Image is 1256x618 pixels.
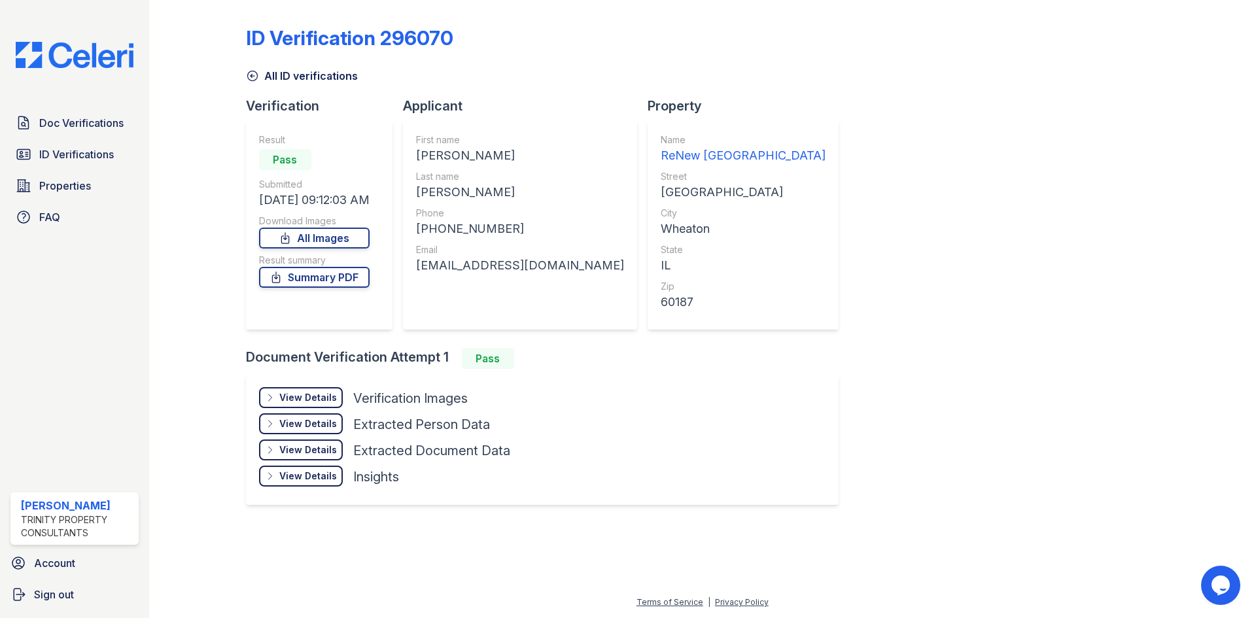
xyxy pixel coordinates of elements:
[661,256,826,275] div: IL
[661,133,826,165] a: Name ReNew [GEOGRAPHIC_DATA]
[661,293,826,311] div: 60187
[259,133,370,146] div: Result
[246,97,403,115] div: Verification
[21,513,133,540] div: Trinity Property Consultants
[416,243,624,256] div: Email
[34,587,74,602] span: Sign out
[416,256,624,275] div: [EMAIL_ADDRESS][DOMAIN_NAME]
[34,555,75,571] span: Account
[10,173,139,199] a: Properties
[1201,566,1243,605] iframe: chat widget
[661,183,826,201] div: [GEOGRAPHIC_DATA]
[259,149,311,170] div: Pass
[279,391,337,404] div: View Details
[259,215,370,228] div: Download Images
[661,280,826,293] div: Zip
[259,267,370,288] a: Summary PDF
[462,348,514,369] div: Pass
[661,243,826,256] div: State
[416,170,624,183] div: Last name
[39,178,91,194] span: Properties
[416,146,624,165] div: [PERSON_NAME]
[661,146,826,165] div: ReNew [GEOGRAPHIC_DATA]
[259,254,370,267] div: Result summary
[259,228,370,249] a: All Images
[661,133,826,146] div: Name
[279,470,337,483] div: View Details
[661,220,826,238] div: Wheaton
[353,415,490,434] div: Extracted Person Data
[259,191,370,209] div: [DATE] 09:12:03 AM
[279,417,337,430] div: View Details
[637,597,703,607] a: Terms of Service
[353,389,468,407] div: Verification Images
[246,348,849,369] div: Document Verification Attempt 1
[259,178,370,191] div: Submitted
[5,42,144,68] img: CE_Logo_Blue-a8612792a0a2168367f1c8372b55b34899dd931a85d93a1a3d3e32e68fde9ad4.png
[10,141,139,167] a: ID Verifications
[5,581,144,608] a: Sign out
[5,550,144,576] a: Account
[39,115,124,131] span: Doc Verifications
[10,204,139,230] a: FAQ
[708,597,710,607] div: |
[10,110,139,136] a: Doc Verifications
[416,183,624,201] div: [PERSON_NAME]
[21,498,133,513] div: [PERSON_NAME]
[416,220,624,238] div: [PHONE_NUMBER]
[246,26,453,50] div: ID Verification 296070
[246,68,358,84] a: All ID verifications
[353,441,510,460] div: Extracted Document Data
[648,97,849,115] div: Property
[403,97,648,115] div: Applicant
[416,207,624,220] div: Phone
[39,209,60,225] span: FAQ
[353,468,399,486] div: Insights
[39,146,114,162] span: ID Verifications
[661,207,826,220] div: City
[416,133,624,146] div: First name
[715,597,769,607] a: Privacy Policy
[279,443,337,456] div: View Details
[661,170,826,183] div: Street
